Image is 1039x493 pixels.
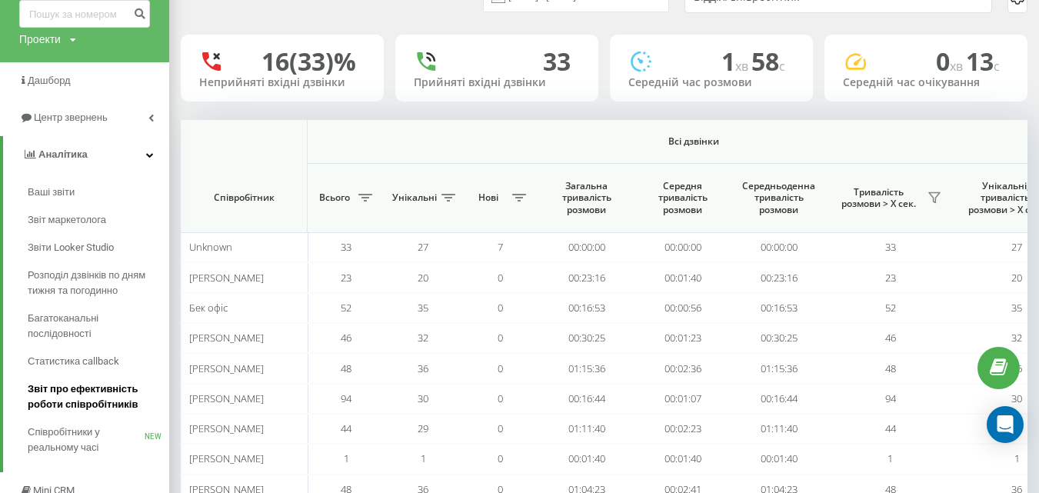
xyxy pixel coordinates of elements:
div: Open Intercom Messenger [987,406,1024,443]
span: Всі дзвінки [353,135,1034,148]
span: 1 [1014,451,1020,465]
div: Середній час розмови [628,76,794,89]
span: 0 [498,361,503,375]
span: [PERSON_NAME] [189,331,264,345]
span: Центр звернень [34,112,108,123]
span: Загальна тривалість розмови [550,180,623,216]
span: Unknown [189,240,232,254]
span: c [779,58,785,75]
a: Звіт маркетолога [28,206,169,234]
span: Звіт маркетолога [28,212,106,228]
span: Статистика callback [28,354,119,369]
span: [PERSON_NAME] [189,451,264,465]
span: 7 [498,240,503,254]
span: Ваші звіти [28,185,75,200]
span: Бек офіс [189,301,228,315]
span: 1 [344,451,349,465]
td: 01:15:36 [538,353,634,383]
span: 44 [341,421,351,435]
span: [PERSON_NAME] [189,391,264,405]
span: 30 [418,391,428,405]
div: 16 (33)% [261,47,356,76]
span: 0 [498,391,503,405]
td: 00:02:36 [634,353,731,383]
a: Багатоканальні послідовності [28,305,169,348]
td: 00:16:44 [538,384,634,414]
td: 01:15:36 [731,353,827,383]
span: 0 [498,271,503,285]
td: 00:00:00 [731,232,827,262]
span: Середня тривалість розмови [646,180,719,216]
span: [PERSON_NAME] [189,271,264,285]
span: 0 [498,301,503,315]
span: 35 [418,301,428,315]
td: 00:16:53 [731,293,827,323]
div: Середній час очікування [843,76,1009,89]
span: Аналiтика [38,148,88,160]
a: Аналiтика [3,136,169,173]
td: 00:01:40 [634,444,731,474]
td: 00:16:53 [538,293,634,323]
span: Нові [469,192,508,204]
span: хв [950,58,966,75]
td: 00:00:56 [634,293,731,323]
span: 27 [1011,240,1022,254]
td: 00:01:07 [634,384,731,414]
span: 0 [498,331,503,345]
td: 00:01:40 [731,444,827,474]
span: 20 [418,271,428,285]
span: хв [735,58,751,75]
span: 48 [341,361,351,375]
span: Звіт про ефективність роботи співробітників [28,381,162,412]
a: Звіт про ефективність роботи співробітників [28,375,169,418]
span: 13 [966,45,1000,78]
span: 29 [418,421,428,435]
div: 33 [543,47,571,76]
td: 00:02:23 [634,414,731,444]
td: 00:30:25 [538,323,634,353]
span: 0 [498,451,503,465]
span: 36 [418,361,428,375]
a: Співробітники у реальному часіNEW [28,418,169,461]
span: 1 [421,451,426,465]
span: Унікальні [392,192,437,204]
td: 00:01:23 [634,323,731,353]
span: 1 [887,451,893,465]
span: 23 [341,271,351,285]
span: 32 [1011,331,1022,345]
a: Розподіл дзвінків по дням тижня та погодинно [28,261,169,305]
span: Дашборд [28,75,71,86]
div: Прийняті вхідні дзвінки [414,76,580,89]
span: 33 [885,240,896,254]
span: Розподіл дзвінків по дням тижня та погодинно [28,268,162,298]
td: 00:16:44 [731,384,827,414]
span: Співробітник [194,192,294,204]
span: 46 [341,331,351,345]
span: c [994,58,1000,75]
span: 94 [885,391,896,405]
span: 58 [751,45,785,78]
td: 00:00:00 [538,232,634,262]
span: 0 [498,421,503,435]
span: 27 [418,240,428,254]
span: 35 [1011,301,1022,315]
a: Ваші звіти [28,178,169,206]
div: Неприйняті вхідні дзвінки [199,76,365,89]
span: 23 [885,271,896,285]
span: 52 [885,301,896,315]
span: Багатоканальні послідовності [28,311,162,341]
span: 52 [341,301,351,315]
span: 48 [885,361,896,375]
a: Статистика callback [28,348,169,375]
span: 46 [885,331,896,345]
td: 00:23:16 [538,262,634,292]
div: Проекти [19,32,61,47]
td: 00:00:00 [634,232,731,262]
td: 00:23:16 [731,262,827,292]
span: 44 [885,421,896,435]
span: Тривалість розмови > Х сек. [834,186,923,210]
td: 00:30:25 [731,323,827,353]
span: 33 [341,240,351,254]
span: 30 [1011,391,1022,405]
td: 00:01:40 [538,444,634,474]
